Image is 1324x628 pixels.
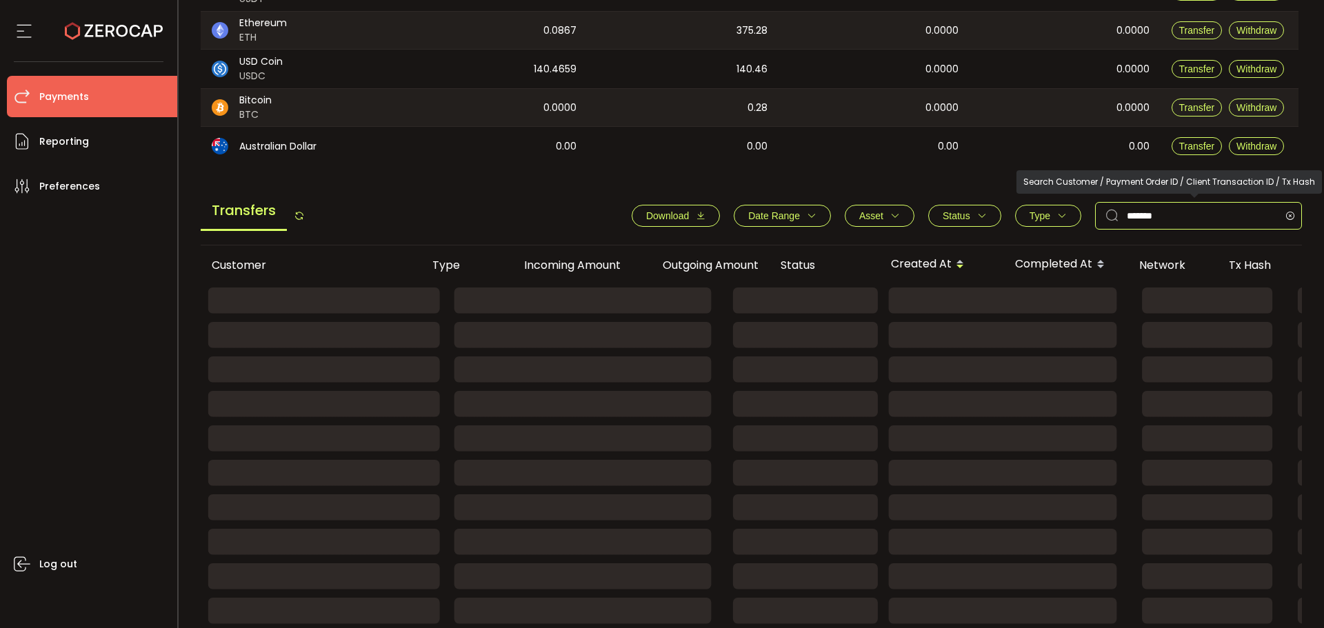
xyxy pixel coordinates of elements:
[212,61,228,77] img: usdc_portfolio.svg
[1030,210,1050,221] span: Type
[845,205,914,227] button: Asset
[859,210,883,221] span: Asset
[928,205,1001,227] button: Status
[239,93,272,108] span: Bitcoin
[1179,25,1215,36] span: Transfer
[239,16,287,30] span: Ethereum
[880,253,1004,276] div: Created At
[1229,137,1284,155] button: Withdraw
[212,99,228,116] img: btc_portfolio.svg
[1229,60,1284,78] button: Withdraw
[632,205,720,227] button: Download
[212,22,228,39] img: eth_portfolio.svg
[770,257,880,273] div: Status
[748,100,768,116] span: 0.28
[421,257,494,273] div: Type
[239,30,287,45] span: ETH
[239,108,272,122] span: BTC
[1129,139,1150,154] span: 0.00
[1015,205,1081,227] button: Type
[925,23,959,39] span: 0.0000
[1236,141,1276,152] span: Withdraw
[494,257,632,273] div: Incoming Amount
[239,69,283,83] span: USDC
[239,54,283,69] span: USD Coin
[1163,479,1324,628] iframe: Chat Widget
[1179,63,1215,74] span: Transfer
[1229,21,1284,39] button: Withdraw
[1172,60,1223,78] button: Transfer
[556,139,576,154] span: 0.00
[1116,23,1150,39] span: 0.0000
[734,205,831,227] button: Date Range
[1116,100,1150,116] span: 0.0000
[39,132,89,152] span: Reporting
[239,139,317,154] span: Australian Dollar
[943,210,970,221] span: Status
[201,257,421,273] div: Customer
[1179,141,1215,152] span: Transfer
[1172,21,1223,39] button: Transfer
[39,554,77,574] span: Log out
[736,61,768,77] span: 140.46
[925,100,959,116] span: 0.0000
[534,61,576,77] span: 140.4659
[632,257,770,273] div: Outgoing Amount
[646,210,689,221] span: Download
[1236,102,1276,113] span: Withdraw
[1172,137,1223,155] button: Transfer
[39,176,100,196] span: Preferences
[938,139,959,154] span: 0.00
[1016,170,1322,194] div: Search Customer / Payment Order ID / Client Transaction ID / Tx Hash
[736,23,768,39] span: 375.28
[1236,63,1276,74] span: Withdraw
[747,139,768,154] span: 0.00
[201,192,287,231] span: Transfers
[543,100,576,116] span: 0.0000
[1172,99,1223,117] button: Transfer
[1004,253,1128,276] div: Completed At
[925,61,959,77] span: 0.0000
[39,87,89,107] span: Payments
[543,23,576,39] span: 0.0867
[1179,102,1215,113] span: Transfer
[748,210,800,221] span: Date Range
[1128,257,1218,273] div: Network
[1229,99,1284,117] button: Withdraw
[212,138,228,154] img: aud_portfolio.svg
[1236,25,1276,36] span: Withdraw
[1116,61,1150,77] span: 0.0000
